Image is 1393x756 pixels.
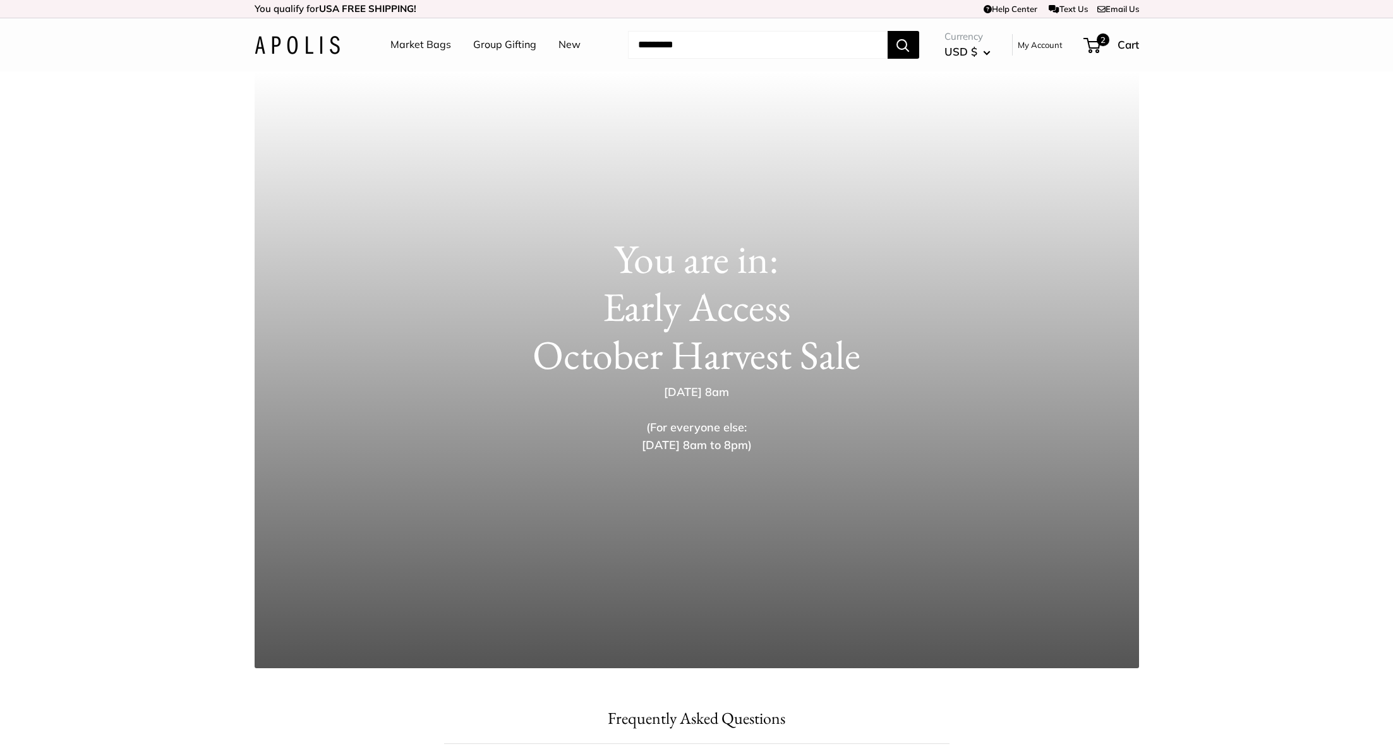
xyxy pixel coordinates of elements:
[1097,4,1139,14] a: Email Us
[491,383,902,454] p: [DATE] 8am (For everyone else: [DATE] 8am to 8pm)
[628,31,888,59] input: Search...
[390,35,451,54] a: Market Bags
[944,42,991,62] button: USD $
[473,35,536,54] a: Group Gifting
[255,36,340,54] img: Apolis
[319,3,416,15] strong: USA FREE SHIPPING!
[1096,33,1109,46] span: 2
[944,45,977,58] span: USD $
[1085,35,1139,55] a: 2 Cart
[1018,37,1063,52] a: My Account
[255,706,1139,731] h2: Frequently Asked Questions
[558,35,581,54] a: New
[888,31,919,59] button: Search
[984,4,1037,14] a: Help Center
[944,28,991,45] span: Currency
[1049,4,1087,14] a: Text Us
[280,235,1114,379] h1: You are in: Early Access October Harvest Sale
[1118,38,1139,51] span: Cart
